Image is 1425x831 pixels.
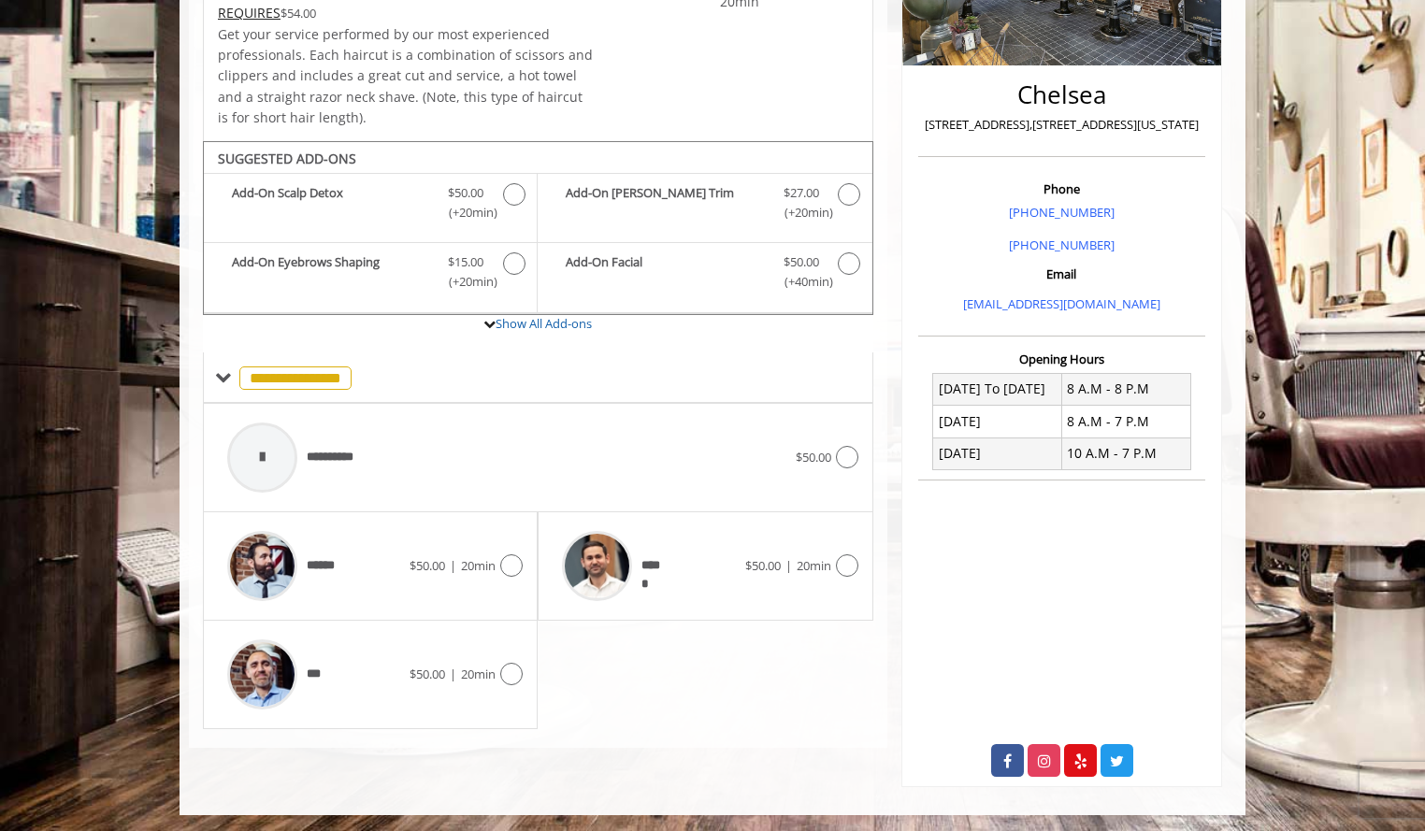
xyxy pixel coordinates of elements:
[933,373,1062,405] td: [DATE] To [DATE]
[797,557,831,574] span: 20min
[963,295,1160,312] a: [EMAIL_ADDRESS][DOMAIN_NAME]
[232,183,429,222] b: Add-On Scalp Detox
[923,115,1201,135] p: [STREET_ADDRESS],[STREET_ADDRESS][US_STATE]
[410,557,445,574] span: $50.00
[933,406,1062,437] td: [DATE]
[218,3,594,23] div: $54.00
[461,666,496,682] span: 20min
[232,252,429,292] b: Add-On Eyebrows Shaping
[1061,373,1190,405] td: 8 A.M - 8 P.M
[461,557,496,574] span: 20min
[923,81,1201,108] h2: Chelsea
[1009,204,1115,221] a: [PHONE_NUMBER]
[566,183,764,222] b: Add-On [PERSON_NAME] Trim
[784,183,819,203] span: $27.00
[496,315,592,332] a: Show All Add-ons
[410,666,445,682] span: $50.00
[213,183,527,227] label: Add-On Scalp Detox
[439,272,494,292] span: (+20min )
[773,272,828,292] span: (+40min )
[448,183,483,203] span: $50.00
[745,557,781,574] span: $50.00
[448,252,483,272] span: $15.00
[218,24,594,129] p: Get your service performed by our most experienced professionals. Each haircut is a combination o...
[450,666,456,682] span: |
[933,437,1062,469] td: [DATE]
[773,203,828,222] span: (+20min )
[923,267,1201,280] h3: Email
[1061,406,1190,437] td: 8 A.M - 7 P.M
[566,252,764,292] b: Add-On Facial
[218,150,356,167] b: SUGGESTED ADD-ONS
[450,557,456,574] span: |
[1061,437,1190,469] td: 10 A.M - 7 P.M
[218,4,281,21] span: This service needs some Advance to be paid before we block your appointment
[1009,236,1115,253] a: [PHONE_NUMBER]
[439,203,494,222] span: (+20min )
[923,182,1201,195] h3: Phone
[918,352,1205,365] h3: Opening Hours
[213,252,527,296] label: Add-On Eyebrows Shaping
[784,252,819,272] span: $50.00
[796,449,831,466] span: $50.00
[547,183,862,227] label: Add-On Beard Trim
[785,557,792,574] span: |
[203,141,873,315] div: The Made Man Senior Barber Haircut Add-onS
[547,252,862,296] label: Add-On Facial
